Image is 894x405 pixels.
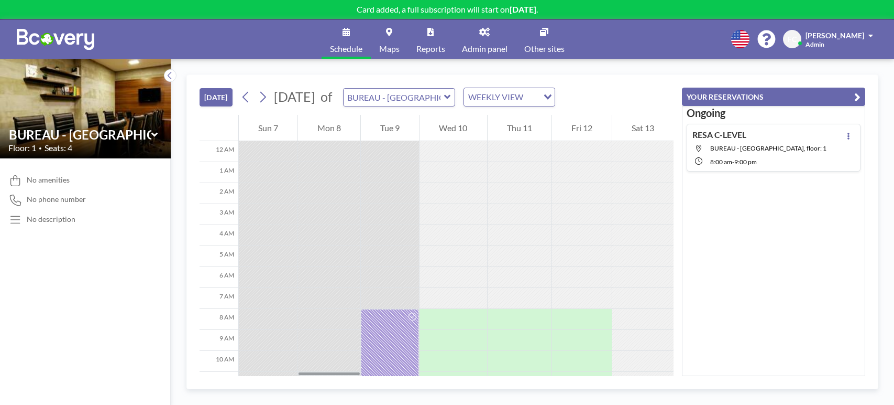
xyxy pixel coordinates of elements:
input: BUREAU - RUE PASCAL [9,127,151,142]
div: 9 AM [200,330,238,351]
span: • [39,145,42,152]
button: YOUR RESERVATIONS [682,88,865,106]
div: No description [27,215,75,224]
span: Admin [805,40,824,48]
span: Reports [416,45,445,53]
input: BUREAU - RUE PASCAL [344,89,444,106]
div: 12 AM [200,141,238,162]
img: organization-logo [17,29,94,50]
span: Other sites [524,45,565,53]
span: of [321,89,332,105]
div: 8 AM [200,309,238,330]
div: Thu 11 [488,115,551,141]
span: - [732,158,734,166]
span: [DATE] [274,89,315,104]
span: Schedule [330,45,362,53]
span: [PERSON_NAME] [805,31,864,40]
span: Admin panel [462,45,507,53]
div: Tue 9 [361,115,419,141]
div: 6 AM [200,267,238,288]
div: 7 AM [200,288,238,309]
div: Fri 12 [552,115,612,141]
h4: RESA C-LEVEL [692,130,746,140]
div: 3 AM [200,204,238,225]
a: Other sites [516,19,573,59]
b: [DATE] [510,4,536,14]
div: 5 AM [200,246,238,267]
div: Search for option [464,88,555,106]
span: No amenities [27,175,70,185]
span: Floor: 1 [8,143,36,153]
span: No phone number [27,195,86,204]
button: [DATE] [200,88,233,106]
div: 11 AM [200,372,238,393]
div: 2 AM [200,183,238,204]
span: FC [788,35,797,44]
a: Schedule [322,19,371,59]
div: Sun 7 [239,115,297,141]
span: 9:00 PM [734,158,757,166]
div: Mon 8 [298,115,360,141]
a: Reports [408,19,454,59]
div: 10 AM [200,351,238,372]
span: Seats: 4 [45,143,72,153]
span: WEEKLY VIEW [466,90,525,104]
div: Wed 10 [420,115,487,141]
div: 1 AM [200,162,238,183]
div: 4 AM [200,225,238,246]
a: Maps [371,19,408,59]
div: Sat 13 [612,115,674,141]
h3: Ongoing [687,106,860,120]
span: BUREAU - RUE PASCAL, floor: 1 [710,144,826,152]
a: Admin panel [454,19,516,59]
span: 8:00 AM [710,158,732,166]
input: Search for option [526,90,537,104]
span: Maps [379,45,400,53]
